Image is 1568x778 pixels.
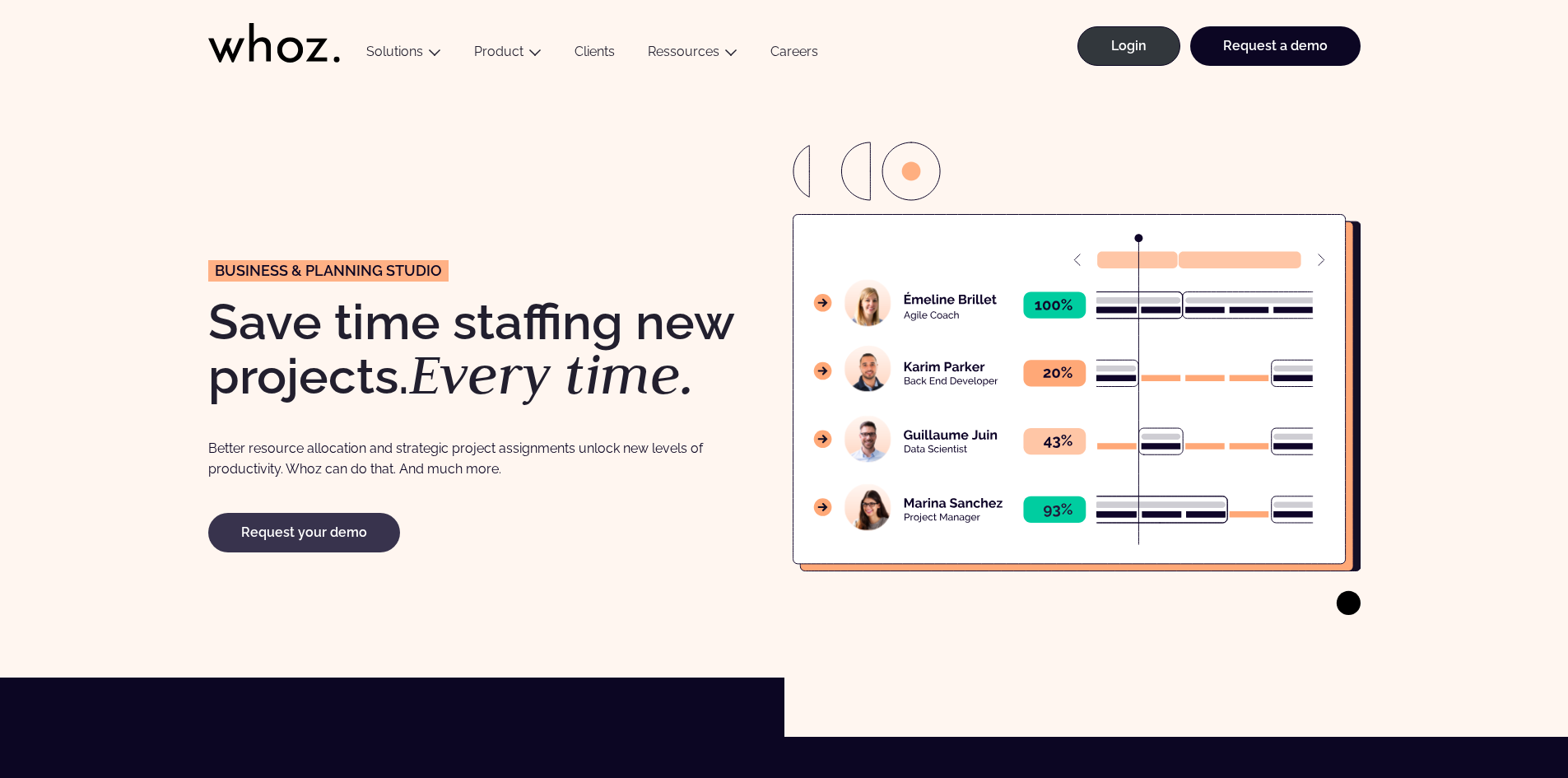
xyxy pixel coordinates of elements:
[904,498,1002,508] g: Marina Sanchez
[1459,669,1545,755] iframe: Chatbot
[904,430,997,440] g: Guillaume Juin
[1190,26,1361,66] a: Request a demo
[215,263,442,278] span: Business & planning Studio
[905,377,998,386] g: Back End Developer
[754,44,835,66] a: Careers
[904,292,996,305] g: Émeline Brillet
[631,44,754,66] button: Ressources
[558,44,631,66] a: Clients
[208,438,719,480] p: Better resource allocation and strategic project assignments unlock new levels of productivity. W...
[905,513,980,522] g: Project Manager
[474,44,523,59] a: Product
[1077,26,1180,66] a: Login
[208,293,239,351] strong: S
[905,445,967,453] g: Data Scientist
[208,297,776,403] h1: ave time staffing new projects.
[904,311,959,320] g: Agile Coach
[458,44,558,66] button: Product
[350,44,458,66] button: Solutions
[648,44,719,59] a: Ressources
[409,338,695,410] em: Every time.
[208,513,400,552] a: Request your demo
